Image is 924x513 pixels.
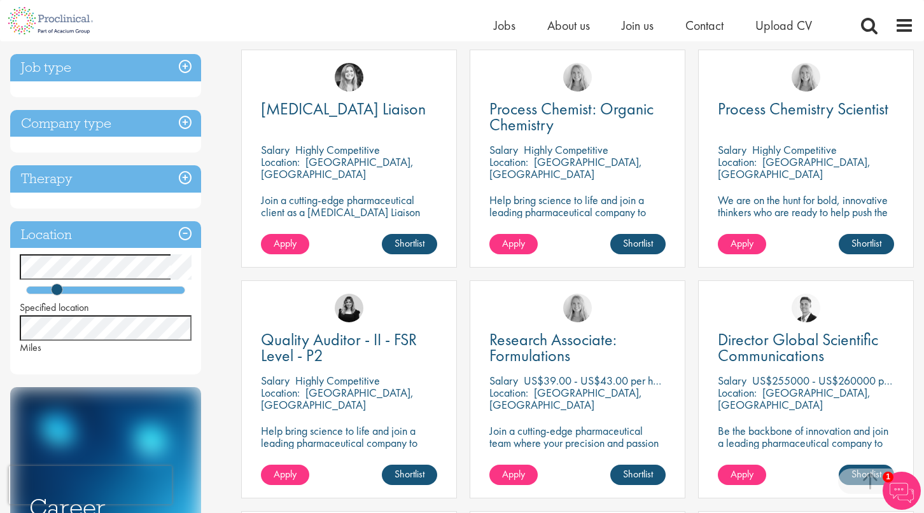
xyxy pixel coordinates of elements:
span: [MEDICAL_DATA] Liaison [261,98,426,120]
p: [GEOGRAPHIC_DATA], [GEOGRAPHIC_DATA] [489,385,642,412]
img: Shannon Briggs [563,63,592,92]
a: Research Associate: Formulations [489,332,666,364]
img: Manon Fuller [335,63,363,92]
p: US$255000 - US$260000 per annum [752,373,924,388]
p: [GEOGRAPHIC_DATA], [GEOGRAPHIC_DATA] [261,154,414,181]
h3: Location [10,221,201,249]
span: Apply [502,236,525,250]
a: Contact [685,17,724,34]
iframe: reCAPTCHA [9,466,172,504]
a: Apply [261,234,309,254]
p: [GEOGRAPHIC_DATA], [GEOGRAPHIC_DATA] [718,385,871,412]
p: Be the backbone of innovation and join a leading pharmaceutical company to help keep life-changin... [718,425,894,485]
p: [GEOGRAPHIC_DATA], [GEOGRAPHIC_DATA] [261,385,414,412]
a: Shortlist [610,234,666,254]
span: Location: [718,385,757,400]
span: Salary [489,373,518,388]
h3: Company type [10,110,201,137]
span: Location: [261,385,300,400]
p: We are on the hunt for bold, innovative thinkers who are ready to help push the boundaries of sci... [718,194,894,242]
a: Director Global Scientific Communications [718,332,894,364]
span: Apply [731,467,753,481]
a: Upload CV [755,17,812,34]
img: Shannon Briggs [563,294,592,322]
span: Location: [718,154,757,169]
a: Join us [622,17,654,34]
a: Shortlist [382,234,437,254]
p: Highly Competitive [524,142,608,157]
a: Shortlist [610,465,666,485]
span: Process Chemist: Organic Chemistry [489,98,654,135]
span: Salary [489,142,518,157]
p: Highly Competitive [295,142,380,157]
span: Specified location [20,301,89,314]
p: [GEOGRAPHIC_DATA], [GEOGRAPHIC_DATA] [489,154,642,181]
a: Apply [261,465,309,485]
h3: Therapy [10,165,201,193]
a: Jobs [494,17,515,34]
span: Research Associate: Formulations [489,329,617,366]
span: Process Chemistry Scientist [718,98,888,120]
a: Apply [489,234,538,254]
img: Chatbot [883,472,921,510]
span: Location: [489,154,528,169]
a: Apply [489,465,538,485]
span: Apply [274,236,297,250]
span: Location: [489,385,528,400]
span: Apply [731,236,753,250]
a: Apply [718,465,766,485]
a: Process Chemistry Scientist [718,101,894,117]
a: Process Chemist: Organic Chemistry [489,101,666,133]
p: Join a cutting-edge pharmaceutical team where your precision and passion for quality will help sh... [489,425,666,473]
p: Help bring science to life and join a leading pharmaceutical company to play a key role in delive... [261,425,437,485]
p: Join a cutting-edge pharmaceutical client as a [MEDICAL_DATA] Liaison (PEL) where your precision ... [261,194,437,254]
a: [MEDICAL_DATA] Liaison [261,101,437,117]
p: [GEOGRAPHIC_DATA], [GEOGRAPHIC_DATA] [718,154,871,181]
span: Miles [20,341,41,354]
a: About us [547,17,590,34]
span: Salary [261,142,290,157]
img: George Watson [792,294,820,322]
a: Shortlist [839,234,894,254]
p: Highly Competitive [752,142,837,157]
span: Salary [261,373,290,388]
a: Quality Auditor - II - FSR Level - P2 [261,332,437,364]
span: Quality Auditor - II - FSR Level - P2 [261,329,417,366]
img: Shannon Briggs [792,63,820,92]
a: Apply [718,234,766,254]
p: US$39.00 - US$43.00 per hour [524,373,667,388]
a: Shortlist [382,465,437,485]
a: Shortlist [839,465,894,485]
span: Salary [718,373,746,388]
span: Director Global Scientific Communications [718,329,878,366]
img: Molly Colclough [335,294,363,322]
p: Highly Competitive [295,373,380,388]
span: Location: [261,154,300,169]
span: Apply [274,467,297,481]
span: Apply [502,467,525,481]
h3: Job type [10,54,201,81]
span: 1 [883,472,893,482]
span: Salary [718,142,746,157]
p: Help bring science to life and join a leading pharmaceutical company to play a key role in delive... [489,194,666,254]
